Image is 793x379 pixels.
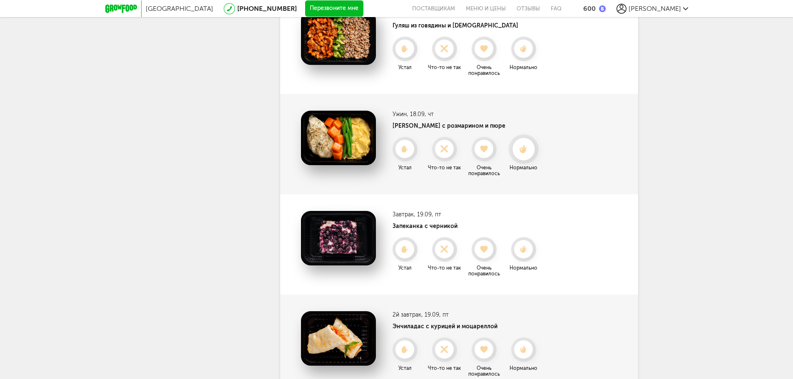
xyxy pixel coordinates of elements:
[393,223,542,230] h4: Запеканка с черникой
[393,111,542,118] h3: Ужин
[305,0,363,17] button: Перезвоните мне
[386,165,424,171] div: Устал
[146,5,213,12] span: [GEOGRAPHIC_DATA]
[583,5,596,12] div: 600
[465,265,503,277] div: Очень понравилось
[426,265,463,271] div: Что-то не так
[407,111,434,118] span: , 18.09, чт
[386,64,424,70] div: Устал
[465,365,503,377] div: Очень понравилось
[465,64,503,76] div: Очень понравилось
[301,311,376,366] img: Энчиладас с курицей и моцареллой
[505,165,542,171] div: Нормально
[393,22,542,29] h4: Гуляш из говядины и [DEMOGRAPHIC_DATA]
[629,5,681,12] span: [PERSON_NAME]
[386,365,424,371] div: Устал
[465,165,503,176] div: Очень понравилось
[393,323,542,330] h4: Энчиладас с курицей и моцареллой
[599,5,606,12] img: bonus_b.cdccf46.png
[386,265,424,271] div: Устал
[301,111,376,165] img: Курица с розмарином и пюре
[426,64,463,70] div: Что-то не так
[426,165,463,171] div: Что-то не так
[505,265,542,271] div: Нормально
[505,365,542,371] div: Нормально
[237,5,297,12] a: [PHONE_NUMBER]
[301,10,376,65] img: Гуляш из говядины и гречка
[393,122,542,129] h4: [PERSON_NAME] с розмарином и пюре
[426,365,463,371] div: Что-то не так
[393,311,542,318] h3: 2й завтрак
[301,211,376,265] img: Запеканка с черникой
[414,211,441,218] span: , 19.09, пт
[393,211,542,218] h3: Завтрак
[421,311,449,318] span: , 19.09, пт
[505,64,542,70] div: Нормально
